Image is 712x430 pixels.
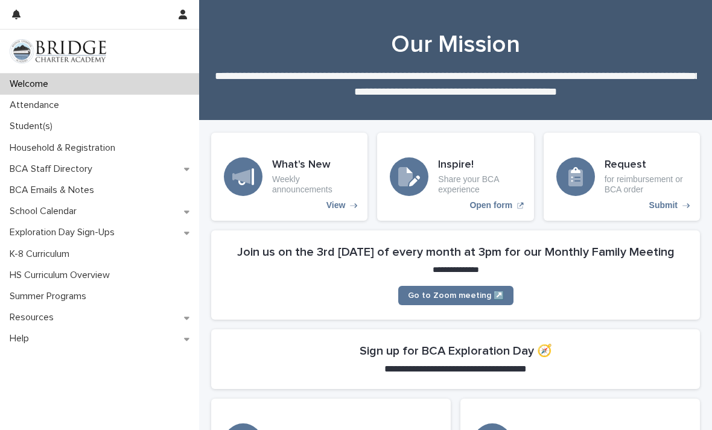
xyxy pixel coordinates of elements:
[469,200,512,210] p: Open form
[5,185,104,196] p: BCA Emails & Notes
[605,174,687,195] p: for reimbursement or BCA order
[211,133,367,221] a: View
[408,291,504,300] span: Go to Zoom meeting ↗️
[605,159,687,172] h3: Request
[5,270,119,281] p: HS Curriculum Overview
[377,133,533,221] a: Open form
[5,206,86,217] p: School Calendar
[10,39,106,63] img: V1C1m3IdTEidaUdm9Hs0
[544,133,700,221] a: Submit
[5,142,125,154] p: Household & Registration
[5,312,63,323] p: Resources
[398,286,513,305] a: Go to Zoom meeting ↗️
[5,291,96,302] p: Summer Programs
[649,200,678,210] p: Submit
[5,78,58,90] p: Welcome
[360,344,552,358] h2: Sign up for BCA Exploration Day 🧭
[272,174,355,195] p: Weekly announcements
[211,30,700,59] h1: Our Mission
[237,245,675,259] h2: Join us on the 3rd [DATE] of every month at 3pm for our Monthly Family Meeting
[5,121,62,132] p: Student(s)
[5,163,102,175] p: BCA Staff Directory
[5,100,69,111] p: Attendance
[5,248,79,260] p: K-8 Curriculum
[272,159,355,172] h3: What's New
[5,227,124,238] p: Exploration Day Sign-Ups
[326,200,346,210] p: View
[438,159,521,172] h3: Inspire!
[5,333,39,344] p: Help
[438,174,521,195] p: Share your BCA experience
